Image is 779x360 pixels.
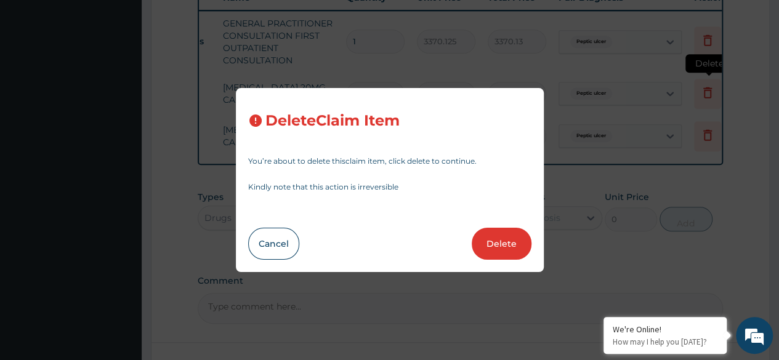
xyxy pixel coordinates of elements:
div: We're Online! [613,324,717,335]
div: Chat with us now [64,69,207,85]
div: Minimize live chat window [202,6,232,36]
button: Cancel [248,228,299,260]
span: We're online! [71,104,170,228]
p: Kindly note that this action is irreversible [248,183,531,191]
textarea: Type your message and hit 'Enter' [6,234,235,277]
button: Delete [472,228,531,260]
p: You’re about to delete this claim item , click delete to continue. [248,158,531,165]
h3: Delete Claim Item [265,113,400,129]
img: d_794563401_company_1708531726252_794563401 [23,62,50,92]
p: How may I help you today? [613,337,717,347]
